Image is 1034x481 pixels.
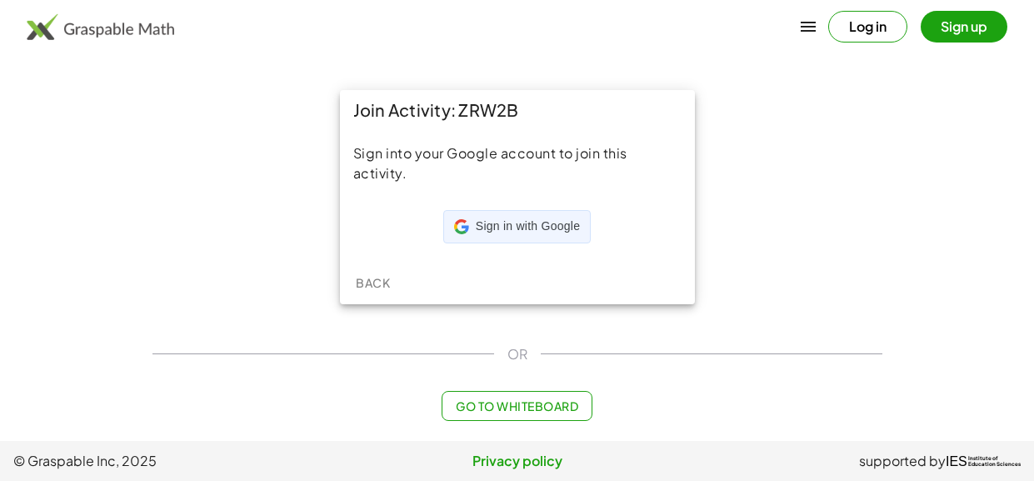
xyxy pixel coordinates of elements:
span: Sign in with Google [476,218,580,235]
button: Log in [828,11,907,43]
span: Back [356,275,390,290]
span: © Graspable Inc, 2025 [13,451,349,471]
a: IESInstitute ofEducation Sciences [946,451,1021,471]
div: Sign into your Google account to join this activity. [353,143,682,183]
span: supported by [859,451,946,471]
span: OR [507,344,527,364]
span: Institute of Education Sciences [968,456,1021,468]
div: Sign in with Google [443,210,591,243]
span: Go to Whiteboard [456,398,578,413]
span: IES [946,453,967,469]
button: Go to Whiteboard [442,391,592,421]
button: Sign up [921,11,1007,43]
a: Privacy policy [349,451,685,471]
button: Back [347,268,400,298]
div: Join Activity: ZRW2B [340,90,695,130]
